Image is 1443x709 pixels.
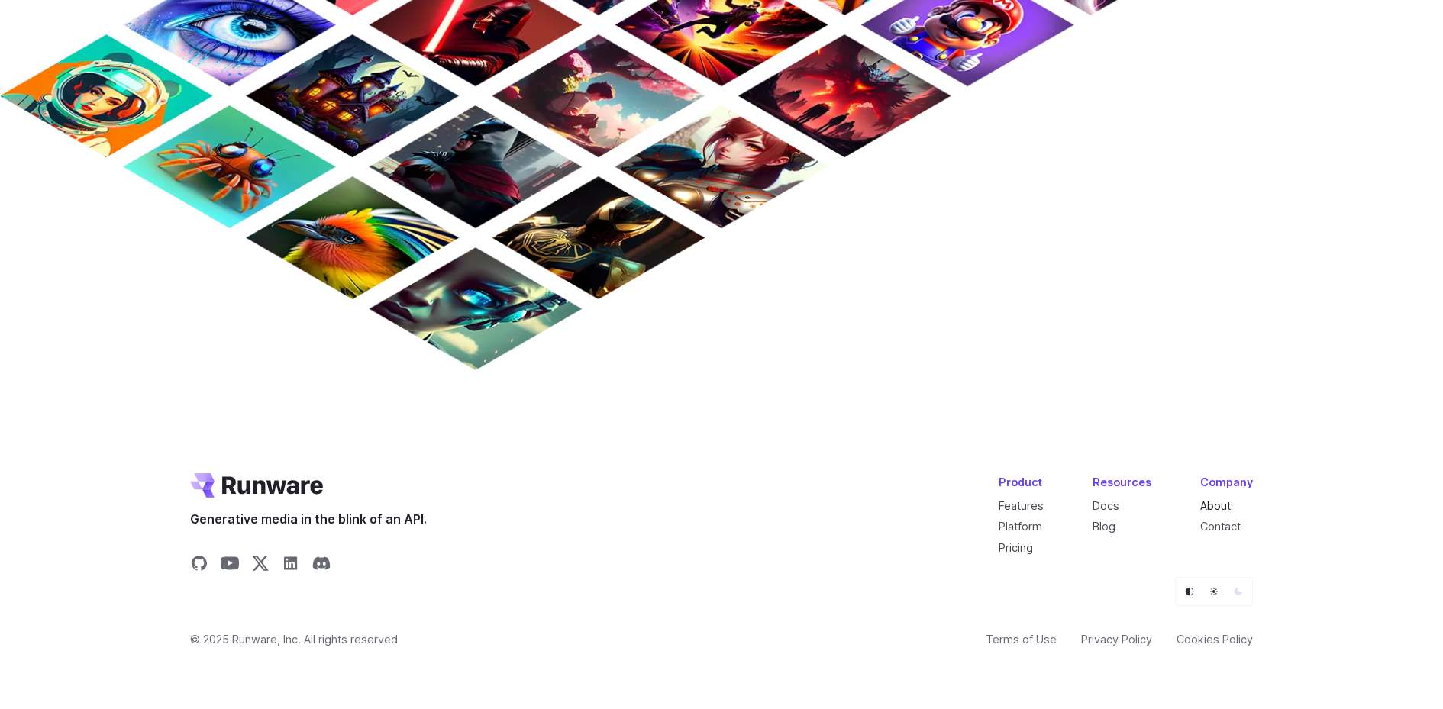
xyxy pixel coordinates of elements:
a: Share on LinkedIn [282,554,300,577]
a: Share on X [251,554,270,577]
a: Platform [999,520,1042,533]
div: Resources [1093,473,1151,491]
a: Share on GitHub [190,554,208,577]
ul: Theme selector [1175,577,1253,606]
a: Terms of Use [986,630,1057,648]
a: Docs [1093,499,1119,512]
a: Blog [1093,520,1115,533]
span: © 2025 Runware, Inc. All rights reserved [190,630,398,648]
a: Go to / [190,473,323,498]
span: Generative media in the blink of an API. [190,510,427,530]
button: Dark [1228,581,1249,602]
a: Contact [1200,520,1241,533]
div: Product [999,473,1044,491]
a: Cookies Policy [1177,630,1253,648]
button: Default [1179,581,1200,602]
a: Privacy Policy [1081,630,1152,648]
a: Pricing [999,541,1033,554]
a: Share on Discord [312,554,331,577]
button: Light [1203,581,1225,602]
div: Company [1200,473,1253,491]
a: About [1200,499,1231,512]
a: Features [999,499,1044,512]
a: Share on YouTube [221,554,239,577]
